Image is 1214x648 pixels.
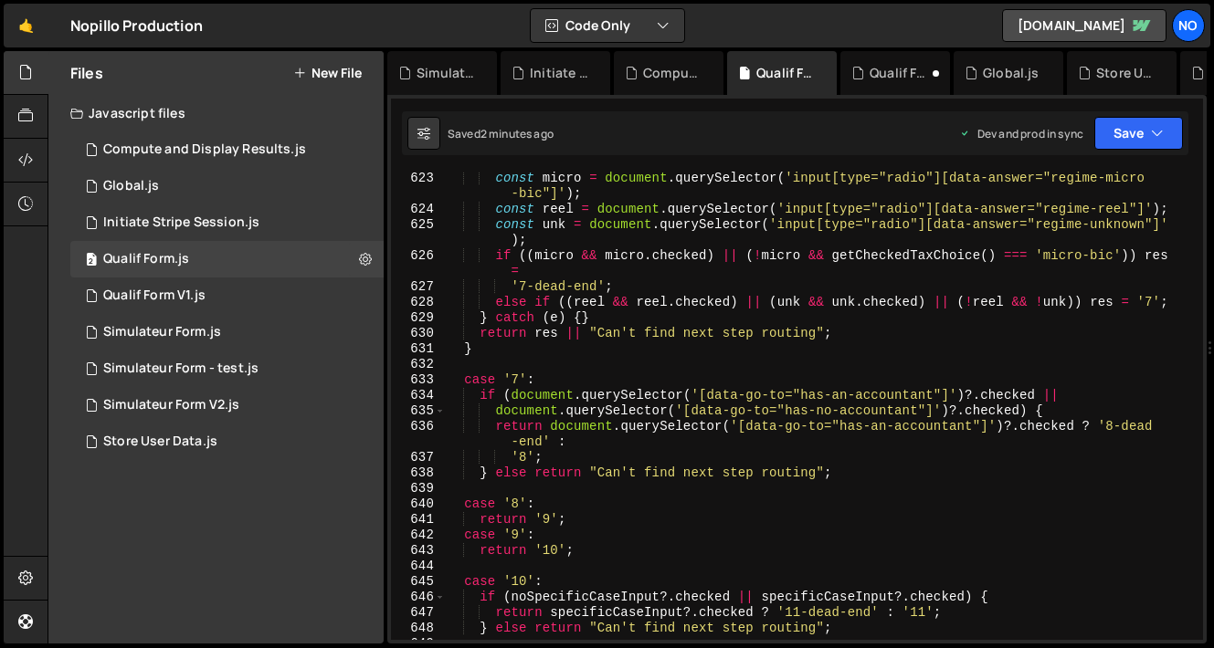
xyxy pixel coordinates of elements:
[391,171,446,202] div: 623
[4,4,48,47] a: 🤙
[531,9,684,42] button: Code Only
[70,387,384,423] div: 8072/17720.js
[391,621,446,636] div: 648
[391,341,446,357] div: 631
[1002,9,1166,42] a: [DOMAIN_NAME]
[70,350,384,387] div: 8072/47478.js
[983,64,1039,82] div: Global.js
[70,63,103,83] h2: Files
[391,202,446,217] div: 624
[391,357,446,372] div: 632
[391,450,446,465] div: 637
[448,126,554,141] div: Saved
[391,248,446,279] div: 626
[70,277,384,314] div: Qualif Form V1.js
[391,419,446,450] div: 636
[391,574,446,590] div: 645
[391,528,446,543] div: 642
[103,397,239,413] div: Simulateur Form V2.js
[70,204,384,241] div: 8072/18519.js
[391,372,446,388] div: 633
[103,178,159,194] div: Global.js
[103,287,206,304] div: Qualif Form V1.js
[103,251,189,267] div: Qualif Form.js
[391,295,446,310] div: 628
[391,496,446,512] div: 640
[70,15,203,37] div: Nopillo Production
[870,64,928,82] div: Qualif Form V1.js
[1096,64,1155,82] div: Store User Data.js
[293,66,362,80] button: New File
[391,512,446,528] div: 641
[103,361,259,377] div: Simulateur Form - test.js
[103,434,217,450] div: Store User Data.js
[103,214,259,231] div: Initiate Stripe Session.js
[530,64,588,82] div: Initiate Stripe Session.js
[959,126,1083,141] div: Dev and prod in sync
[86,254,97,268] span: 2
[103,324,221,340] div: Simulateur Form.js
[1172,9,1205,42] a: No
[391,310,446,326] div: 629
[70,131,384,168] div: 8072/18732.js
[391,605,446,621] div: 647
[70,168,384,204] div: 8072/17751.js
[643,64,702,82] div: Compute and Display Results.js
[391,590,446,605] div: 646
[391,543,446,559] div: 643
[391,388,446,403] div: 634
[70,241,384,277] div: Qualif Form.js
[417,64,475,82] div: Simulateur Form - test.js
[391,326,446,341] div: 630
[1094,117,1183,150] button: Save
[391,559,446,574] div: 644
[391,279,446,295] div: 627
[70,423,384,460] div: 8072/18527.js
[70,314,384,350] div: 8072/16343.js
[391,481,446,496] div: 639
[756,64,815,82] div: Qualif Form.js
[391,465,446,481] div: 638
[391,217,446,248] div: 625
[480,126,554,141] div: 2 minutes ago
[103,141,306,158] div: Compute and Display Results.js
[391,403,446,419] div: 635
[48,95,384,131] div: Javascript files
